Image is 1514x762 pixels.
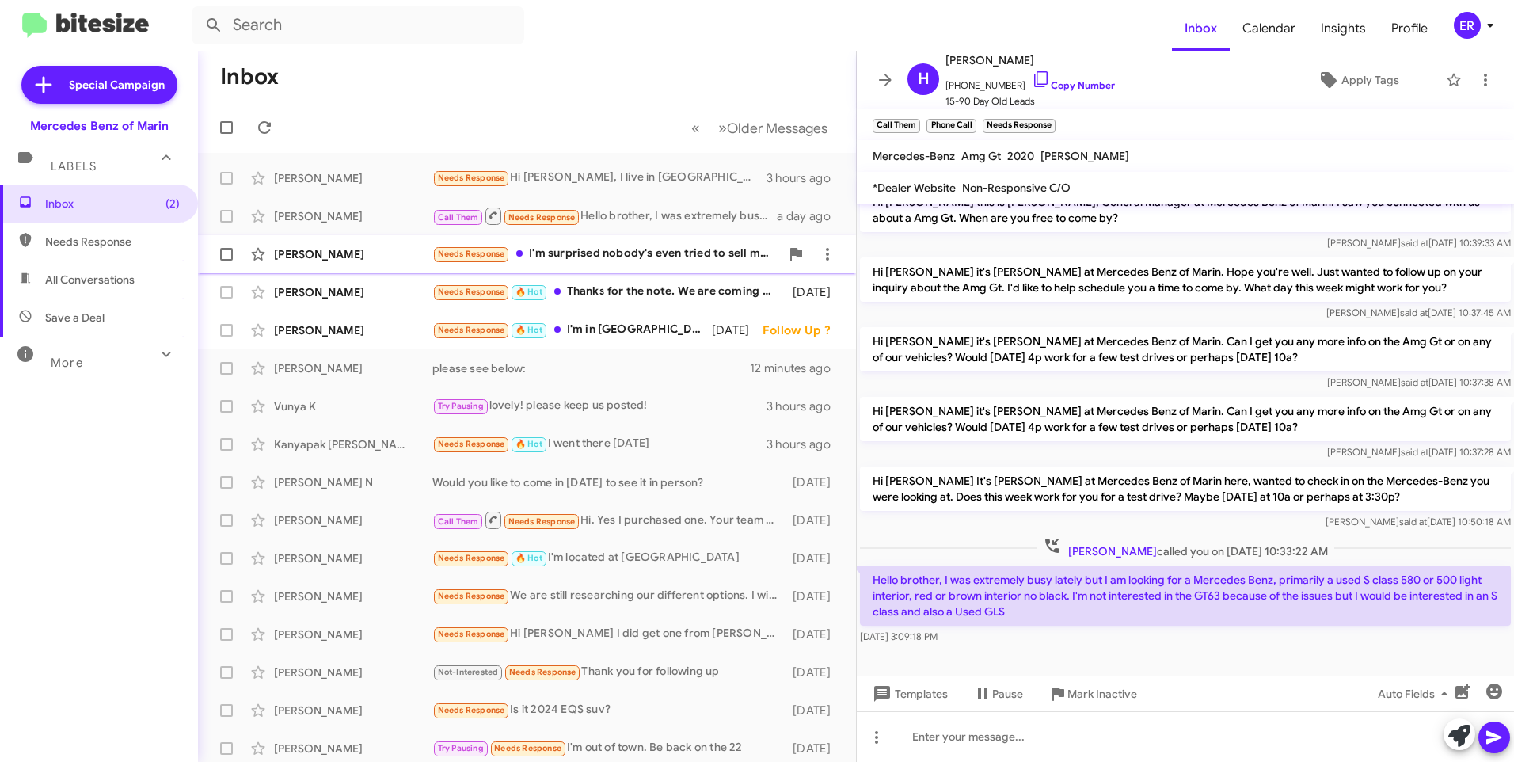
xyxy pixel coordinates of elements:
div: Mercedes Benz of Marin [30,118,169,134]
small: Call Them [873,119,920,133]
span: Try Pausing [438,743,484,753]
span: 🔥 Hot [515,439,542,449]
span: Needs Response [438,173,505,183]
span: [PERSON_NAME] [DATE] 10:37:28 AM [1327,446,1511,458]
span: Needs Response [438,249,505,259]
span: 🔥 Hot [515,553,542,563]
span: Labels [51,159,97,173]
a: Special Campaign [21,66,177,104]
span: Older Messages [727,120,827,137]
div: [DATE] [786,512,843,528]
span: [DATE] 3:09:18 PM [860,631,938,642]
span: [PERSON_NAME] [1068,544,1157,558]
input: Search [192,6,524,44]
span: Auto Fields [1378,680,1454,708]
small: Phone Call [926,119,976,133]
div: [PERSON_NAME] [274,512,432,528]
span: Pause [992,680,1023,708]
div: [DATE] [786,284,843,300]
span: Inbox [45,196,180,211]
span: Insights [1308,6,1379,51]
div: [PERSON_NAME] [274,360,432,376]
div: Hi. Yes I purchased one. Your team drove me a loaner [DATE]. Any word on when they are bringing t... [432,510,786,530]
button: Pause [961,680,1036,708]
span: Save a Deal [45,310,105,326]
div: [DATE] [786,741,843,756]
span: H [918,67,930,92]
p: Hi [PERSON_NAME] it's [PERSON_NAME] at Mercedes Benz of Marin. Can I get you any more info on the... [860,397,1511,441]
div: Kanyapak [PERSON_NAME] [274,436,432,452]
span: Non-Responsive C/O [962,181,1071,195]
span: *Dealer Website [873,181,956,195]
div: [PERSON_NAME] N [274,474,432,490]
button: Previous [682,112,709,144]
span: said at [1401,376,1428,388]
span: Not-Interested [438,667,499,677]
div: Follow Up ? [763,322,843,338]
div: 3 hours ago [767,398,843,414]
span: said at [1401,446,1428,458]
span: Apply Tags [1341,66,1399,94]
div: [PERSON_NAME] [274,208,432,224]
a: Copy Number [1032,79,1115,91]
a: Inbox [1172,6,1230,51]
div: 3 hours ago [767,436,843,452]
button: Apply Tags [1277,66,1438,94]
span: Needs Response [508,516,576,527]
div: I'm surprised nobody's even tried to sell me a car [432,245,780,263]
span: called you on [DATE] 10:33:22 AM [1037,536,1334,559]
div: I'm out of town. Be back on the 22 [432,739,786,757]
span: Needs Response [509,667,576,677]
h1: Inbox [220,64,279,90]
span: [PERSON_NAME] [DATE] 10:39:33 AM [1327,237,1511,249]
div: Vunya K [274,398,432,414]
span: More [51,356,83,370]
div: Would you like to come in [DATE] to see it in person? [432,474,786,490]
div: please see below: [432,360,750,376]
span: Needs Response [438,629,505,639]
nav: Page navigation example [683,112,837,144]
span: Needs Response [494,743,561,753]
div: [DATE] [712,322,763,338]
p: Hi [PERSON_NAME] this is [PERSON_NAME], General Manager at Mercedes Benz of Marin. I saw you conn... [860,188,1511,232]
span: Needs Response [438,591,505,601]
span: [PERSON_NAME] [945,51,1115,70]
span: Call Them [438,212,479,223]
button: Next [709,112,837,144]
div: [PERSON_NAME] [274,246,432,262]
div: Thank you for following up [432,663,786,681]
span: [PERSON_NAME] [DATE] 10:50:18 AM [1326,516,1511,528]
span: [PERSON_NAME] [DATE] 10:37:45 AM [1326,307,1511,318]
div: [DATE] [786,665,843,680]
span: said at [1400,307,1428,318]
div: We are still researching our different options. I will contact you if we need any additional info. [432,587,786,605]
span: Try Pausing [438,401,484,411]
span: Needs Response [438,287,505,297]
span: [PERSON_NAME] [1040,149,1129,163]
a: Profile [1379,6,1440,51]
div: I'm located at [GEOGRAPHIC_DATA] [432,549,786,567]
span: (2) [165,196,180,211]
a: Calendar [1230,6,1308,51]
div: ER [1454,12,1481,39]
div: 12 minutes ago [750,360,843,376]
span: Templates [869,680,948,708]
div: [PERSON_NAME] [274,627,432,642]
div: [PERSON_NAME] [274,665,432,680]
div: I went there [DATE] [432,435,767,453]
button: ER [1440,12,1497,39]
span: « [691,118,700,138]
span: Amg Gt [961,149,1001,163]
div: [PERSON_NAME] [274,170,432,186]
div: [PERSON_NAME] [274,322,432,338]
div: [PERSON_NAME] [274,589,432,604]
span: 🔥 Hot [515,325,542,335]
span: All Conversations [45,272,135,288]
div: Hello brother, I was extremely busy lately but I am looking for a Mercedes Benz, primarily a used... [432,206,777,226]
span: Needs Response [438,325,505,335]
span: said at [1399,516,1427,528]
div: Hi [PERSON_NAME] I did get one from [PERSON_NAME] last week. He told me that the car came with an... [432,625,786,643]
span: Mercedes-Benz [873,149,955,163]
